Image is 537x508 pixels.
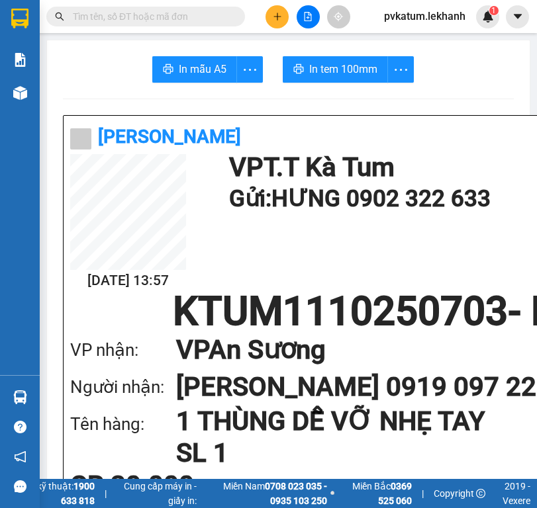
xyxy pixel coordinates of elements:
[176,437,534,469] h1: SL 1
[11,11,117,27] div: T.T Kà Tum
[70,337,176,364] div: VP nhận:
[11,27,117,43] div: HƯNG
[422,486,424,501] span: |
[13,86,27,100] img: warehouse-icon
[126,27,233,43] div: [PERSON_NAME]
[237,62,262,78] span: more
[476,489,485,498] span: copyright
[506,5,529,28] button: caret-down
[200,479,326,508] span: Miền Nam
[334,12,343,21] span: aim
[13,390,27,404] img: warehouse-icon
[309,61,377,77] span: In tem 100mm
[126,11,233,27] div: An Sương
[152,56,237,83] button: printerIn mẫu A5
[11,9,28,28] img: logo-vxr
[70,411,176,438] div: Tên hàng:
[10,69,119,85] div: 30.000
[293,63,304,76] span: printer
[14,450,26,463] span: notification
[126,13,158,26] span: Nhận:
[70,374,176,401] div: Người nhận:
[297,5,320,28] button: file-add
[330,491,334,496] span: ⚪️
[338,479,412,508] span: Miền Bắc
[266,5,289,28] button: plus
[387,56,414,83] button: more
[163,63,173,76] span: printer
[491,6,496,15] span: 1
[10,71,30,85] span: CR :
[373,8,476,24] span: pvkatum.lekhanh
[70,472,289,499] div: CR 30.000
[126,43,233,62] div: 0919097226
[117,479,197,508] span: Cung cấp máy in - giấy in:
[303,12,313,21] span: file-add
[378,481,412,506] strong: 0369 525 060
[14,480,26,493] span: message
[98,126,241,148] b: [PERSON_NAME]
[236,56,263,83] button: more
[388,62,413,78] span: more
[512,11,524,22] span: caret-down
[489,6,499,15] sup: 1
[273,12,282,21] span: plus
[11,43,117,62] div: 0902322633
[11,13,32,26] span: Gửi:
[70,270,186,292] h2: [DATE] 13:57
[73,9,229,24] input: Tìm tên, số ĐT hoặc mã đơn
[55,12,64,21] span: search
[176,405,534,437] h1: 1 THÙNG DỄ VỠ NHẸ TAY
[13,53,27,67] img: solution-icon
[11,93,233,126] div: Tên hàng: 1 THÙNG DỄ VỠ NHẸ TAY ( : 1 )
[327,5,350,28] button: aim
[105,486,107,501] span: |
[283,56,388,83] button: printerIn tem 100mm
[14,421,26,433] span: question-circle
[61,481,95,506] strong: 1900 633 818
[482,11,494,22] img: icon-new-feature
[179,61,226,77] span: In mẫu A5
[265,481,327,506] strong: 0708 023 035 - 0935 103 250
